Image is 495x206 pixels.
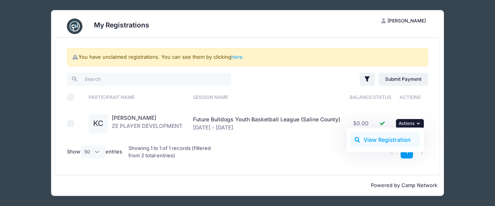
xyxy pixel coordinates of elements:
img: CampNetwork [67,19,82,34]
div: [DATE] - [DATE] [193,116,345,132]
th: Actions: activate to sort column ascending [392,87,428,107]
a: Submit Payment [379,73,428,86]
label: Show entries [67,145,123,158]
p: Powered by Camp Network [58,182,437,189]
div: KC [89,114,108,133]
div: ZE PLAYER DEVELOPMENT [112,114,183,133]
button: [PERSON_NAME] [374,14,432,27]
span: Future Bulldogs Youth Basketball League (Saline County) [193,116,340,123]
button: Actions [396,119,424,128]
span: [PERSON_NAME] [387,18,426,24]
th: Status: activate to sort column ascending [373,87,392,107]
th: Balance: activate to sort column ascending [349,87,372,107]
th: Session Name: activate to sort column ascending [189,87,349,107]
a: KC [89,121,108,127]
select: Showentries [80,145,106,158]
a: [PERSON_NAME] [112,114,156,121]
th: Participant Name: activate to sort column ascending [85,87,189,107]
a: here [231,54,242,60]
th: Select All [67,87,85,107]
h3: My Registrations [94,21,149,29]
a: View Registration [350,133,420,147]
input: Search [67,73,231,86]
div: Showing 1 to 1 of 1 records (filtered from 2 total entries) [128,140,213,165]
td: $0.00 [349,107,372,140]
span: Actions [399,121,415,126]
div: You have unclaimed registrations. You can see them by clicking . [67,48,428,66]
